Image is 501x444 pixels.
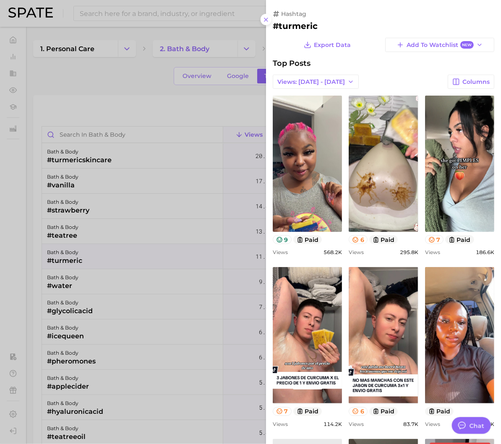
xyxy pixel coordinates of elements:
span: Top Posts [273,59,311,68]
span: Add to Watchlist [407,41,473,49]
span: hashtag [281,10,306,18]
button: paid [293,407,322,416]
button: 9 [273,235,292,244]
span: Views [425,421,440,427]
span: 568.2k [324,249,342,255]
button: paid [369,235,398,244]
button: paid [293,235,322,244]
span: Export Data [314,42,351,49]
span: Views [273,421,288,427]
button: 6 [349,407,368,416]
span: Views [349,249,364,255]
button: paid [425,407,454,416]
span: Views [425,249,440,255]
span: 83.7k [403,421,418,427]
span: 186.6k [476,249,494,255]
button: 7 [273,407,292,416]
button: 6 [349,235,368,244]
span: Views: [DATE] - [DATE] [277,78,345,86]
button: paid [445,235,474,244]
button: paid [369,407,398,416]
span: Views [349,421,364,427]
h2: #turmeric [273,21,494,31]
button: Columns [448,75,494,89]
button: Add to WatchlistNew [385,38,494,52]
span: 114.2k [324,421,342,427]
span: Views [273,249,288,255]
button: Export Data [302,38,353,52]
span: Columns [462,78,490,86]
span: 295.8k [400,249,418,255]
button: Views: [DATE] - [DATE] [273,75,359,89]
button: 7 [425,235,444,244]
span: New [460,41,474,49]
